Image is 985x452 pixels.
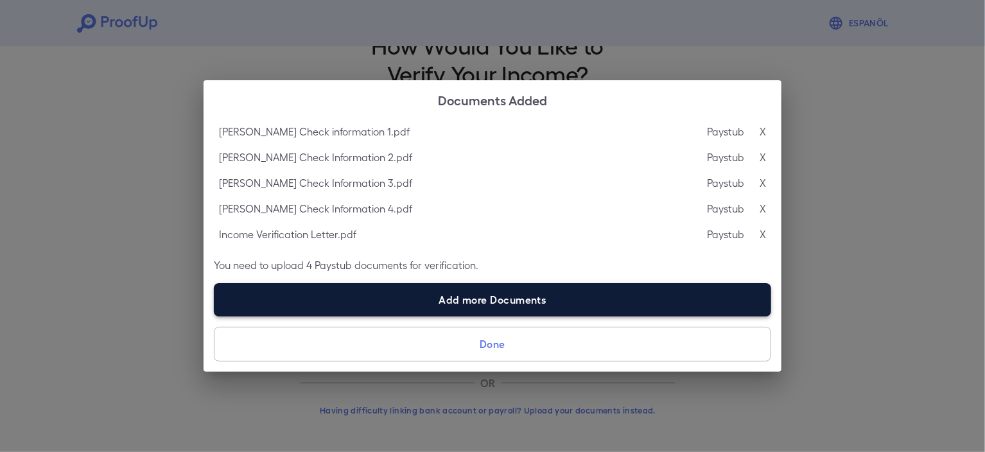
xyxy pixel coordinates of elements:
p: X [760,150,766,165]
p: Paystub [707,201,744,216]
p: Paystub [707,150,744,165]
p: Paystub [707,227,744,242]
p: [PERSON_NAME] Check Information 3.pdf [219,175,412,191]
p: X [760,175,766,191]
p: X [760,201,766,216]
p: Income Verification Letter.pdf [219,227,356,242]
p: You need to upload 4 Paystub documents for verification. [214,257,771,273]
h2: Documents Added [204,80,781,119]
label: Add more Documents [214,283,771,317]
button: Done [214,327,771,361]
p: [PERSON_NAME] Check Information 4.pdf [219,201,412,216]
p: Paystub [707,124,744,139]
p: [PERSON_NAME] Check information 1.pdf [219,124,410,139]
p: X [760,227,766,242]
p: Paystub [707,175,744,191]
p: [PERSON_NAME] Check Information 2.pdf [219,150,412,165]
p: X [760,124,766,139]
